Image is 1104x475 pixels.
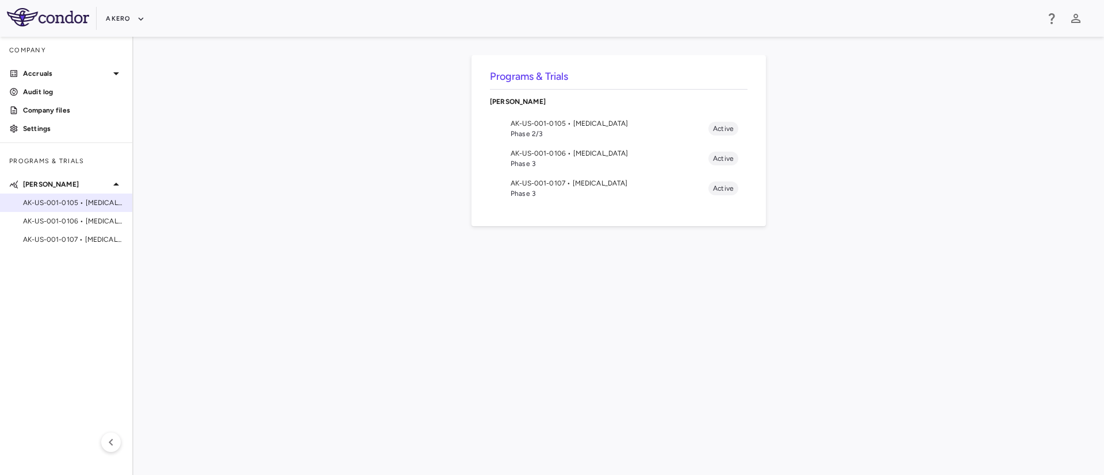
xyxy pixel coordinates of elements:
li: AK-US-001-0107 • [MEDICAL_DATA]Phase 3Active [490,173,747,203]
span: AK-US-001-0106 • [MEDICAL_DATA] [23,216,123,226]
h6: Programs & Trials [490,69,747,84]
span: AK-US-001-0107 • [MEDICAL_DATA] [511,178,708,188]
span: Phase 3 [511,188,708,199]
button: Akero [106,10,144,28]
p: [PERSON_NAME] [490,96,747,107]
span: Active [708,153,738,164]
span: AK-US-001-0105 • [MEDICAL_DATA] [23,198,123,208]
span: Phase 3 [511,159,708,169]
span: AK-US-001-0107 • [MEDICAL_DATA] [23,234,123,245]
p: Company files [23,105,123,115]
div: [PERSON_NAME] [490,90,747,114]
img: logo-full-SnFGN8VE.png [7,8,89,26]
span: AK-US-001-0106 • [MEDICAL_DATA] [511,148,708,159]
p: Audit log [23,87,123,97]
p: Settings [23,123,123,134]
li: AK-US-001-0106 • [MEDICAL_DATA]Phase 3Active [490,144,747,173]
p: Accruals [23,68,109,79]
span: AK-US-001-0105 • [MEDICAL_DATA] [511,118,708,129]
span: Active [708,183,738,194]
span: Active [708,123,738,134]
span: Phase 2/3 [511,129,708,139]
li: AK-US-001-0105 • [MEDICAL_DATA]Phase 2/3Active [490,114,747,144]
p: [PERSON_NAME] [23,179,109,190]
